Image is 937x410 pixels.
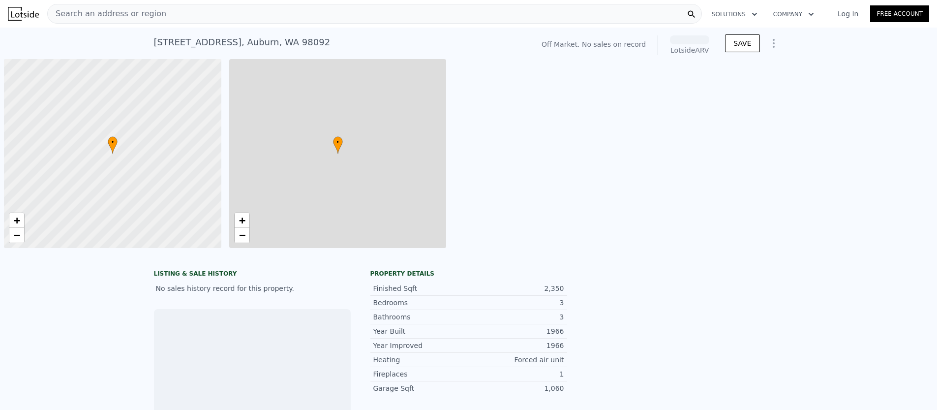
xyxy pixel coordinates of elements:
[469,284,564,293] div: 2,350
[469,355,564,365] div: Forced air unit
[373,312,469,322] div: Bathrooms
[154,270,351,280] div: LISTING & SALE HISTORY
[469,326,564,336] div: 1966
[670,45,709,55] div: Lotside ARV
[469,298,564,308] div: 3
[542,39,646,49] div: Off Market. No sales on record
[235,213,249,228] a: Zoom in
[725,34,759,52] button: SAVE
[870,5,929,22] a: Free Account
[370,270,567,278] div: Property details
[764,33,784,53] button: Show Options
[373,284,469,293] div: Finished Sqft
[469,369,564,379] div: 1
[154,280,351,297] div: No sales history record for this property.
[9,228,24,243] a: Zoom out
[9,213,24,228] a: Zoom in
[239,214,245,226] span: +
[373,355,469,365] div: Heating
[469,341,564,350] div: 1966
[704,5,765,23] button: Solutions
[826,9,870,19] a: Log In
[48,8,166,20] span: Search an address or region
[154,35,331,49] div: [STREET_ADDRESS] , Auburn , WA 98092
[333,138,343,147] span: •
[239,229,245,241] span: −
[14,214,20,226] span: +
[333,136,343,154] div: •
[373,369,469,379] div: Fireplaces
[373,298,469,308] div: Bedrooms
[235,228,249,243] a: Zoom out
[373,383,469,393] div: Garage Sqft
[8,7,39,21] img: Lotside
[373,341,469,350] div: Year Improved
[373,326,469,336] div: Year Built
[765,5,822,23] button: Company
[469,383,564,393] div: 1,060
[108,138,118,147] span: •
[108,136,118,154] div: •
[14,229,20,241] span: −
[469,312,564,322] div: 3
